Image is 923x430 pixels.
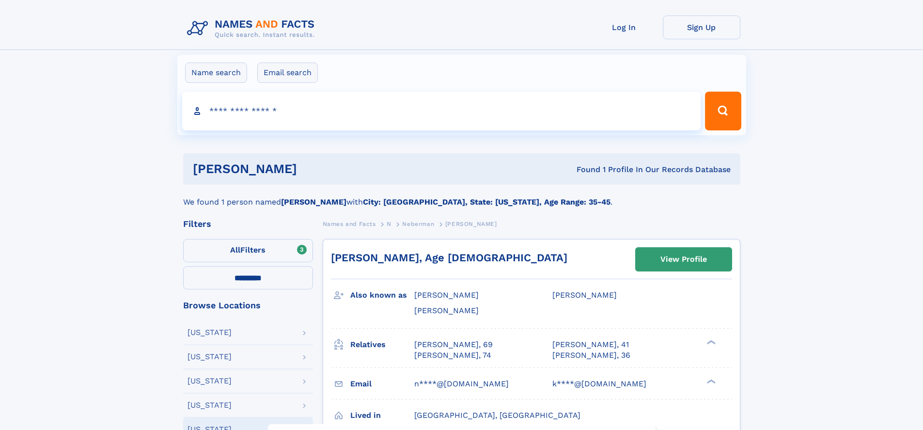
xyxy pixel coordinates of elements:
[363,197,610,207] b: City: [GEOGRAPHIC_DATA], State: [US_STATE], Age Range: 35-45
[188,329,232,336] div: [US_STATE]
[445,221,497,227] span: [PERSON_NAME]
[193,163,437,175] h1: [PERSON_NAME]
[183,301,313,310] div: Browse Locations
[183,16,323,42] img: Logo Names and Facts
[705,92,741,130] button: Search Button
[185,63,247,83] label: Name search
[663,16,740,39] a: Sign Up
[704,378,716,384] div: ❯
[437,164,731,175] div: Found 1 Profile In Our Records Database
[350,376,414,392] h3: Email
[552,290,617,300] span: [PERSON_NAME]
[188,353,232,361] div: [US_STATE]
[183,239,313,262] label: Filters
[188,401,232,409] div: [US_STATE]
[414,290,479,300] span: [PERSON_NAME]
[230,245,240,255] span: All
[552,339,629,350] a: [PERSON_NAME], 41
[350,407,414,424] h3: Lived in
[402,218,434,230] a: Neberman
[414,350,491,361] a: [PERSON_NAME], 74
[387,218,391,230] a: N
[183,185,740,208] div: We found 1 person named with .
[387,221,391,227] span: N
[350,287,414,303] h3: Also known as
[414,411,580,420] span: [GEOGRAPHIC_DATA], [GEOGRAPHIC_DATA]
[414,306,479,315] span: [PERSON_NAME]
[188,377,232,385] div: [US_STATE]
[331,252,567,264] a: [PERSON_NAME], Age [DEMOGRAPHIC_DATA]
[402,221,434,227] span: Neberman
[281,197,346,207] b: [PERSON_NAME]
[552,350,630,361] a: [PERSON_NAME], 36
[585,16,663,39] a: Log In
[350,336,414,353] h3: Relatives
[660,248,707,271] div: View Profile
[183,220,313,228] div: Filters
[636,248,732,271] a: View Profile
[182,92,701,130] input: search input
[414,339,493,350] a: [PERSON_NAME], 69
[704,339,716,345] div: ❯
[257,63,318,83] label: Email search
[323,218,376,230] a: Names and Facts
